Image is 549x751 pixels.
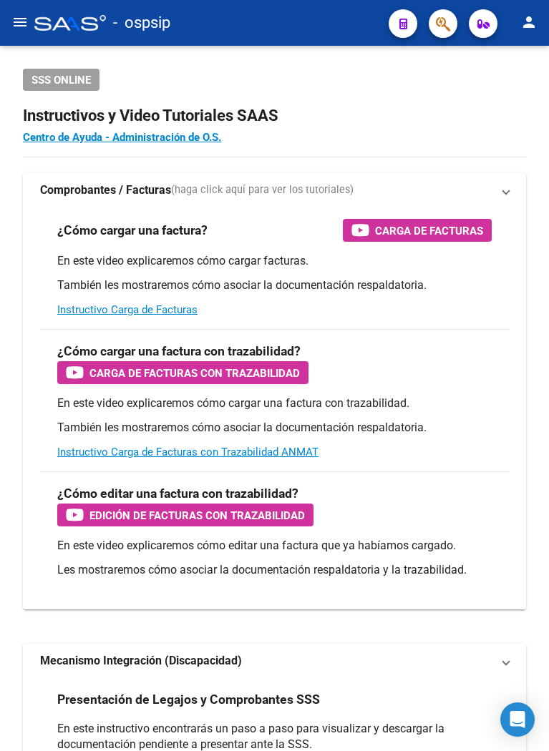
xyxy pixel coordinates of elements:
[40,653,242,669] strong: Mecanismo Integración (Discapacidad)
[57,562,492,578] p: Les mostraremos cómo asociar la documentación respaldatoria y la trazabilidad.
[113,7,170,39] span: - ospsip
[57,361,308,384] button: Carga de Facturas con Trazabilidad
[500,702,535,737] div: Open Intercom Messenger
[57,396,492,411] p: En este video explicaremos cómo cargar una factura con trazabilidad.
[57,446,319,458] a: Instructivo Carga de Facturas con Trazabilidad ANMAT
[57,538,492,554] p: En este video explicaremos cómo editar una factura que ya habíamos cargado.
[23,69,99,91] button: SSS ONLINE
[375,222,483,240] span: Carga de Facturas
[11,14,29,31] mat-icon: menu
[23,207,526,609] div: Comprobantes / Facturas(haga click aquí para ver los tutoriales)
[57,220,208,240] h3: ¿Cómo cargar una factura?
[171,182,354,198] span: (haga click aquí para ver los tutoriales)
[520,14,538,31] mat-icon: person
[57,278,492,293] p: También les mostraremos cómo asociar la documentación respaldatoria.
[89,506,305,524] span: Edición de Facturas con Trazabilidad
[23,173,526,207] mat-expansion-panel-header: Comprobantes / Facturas(haga click aquí para ver los tutoriales)
[57,420,492,436] p: También les mostraremos cómo asociar la documentación respaldatoria.
[57,484,298,504] h3: ¿Cómo editar una factura con trazabilidad?
[57,341,301,361] h3: ¿Cómo cargar una factura con trazabilidad?
[23,644,526,678] mat-expansion-panel-header: Mecanismo Integración (Discapacidad)
[89,364,300,382] span: Carga de Facturas con Trazabilidad
[40,182,171,198] strong: Comprobantes / Facturas
[57,303,198,316] a: Instructivo Carga de Facturas
[343,219,492,242] button: Carga de Facturas
[57,504,314,526] button: Edición de Facturas con Trazabilidad
[23,102,526,129] h2: Instructivos y Video Tutoriales SAAS
[57,253,492,269] p: En este video explicaremos cómo cargar facturas.
[57,689,320,710] h3: Presentación de Legajos y Comprobantes SSS
[31,74,91,87] span: SSS ONLINE
[23,131,221,144] a: Centro de Ayuda - Administración de O.S.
